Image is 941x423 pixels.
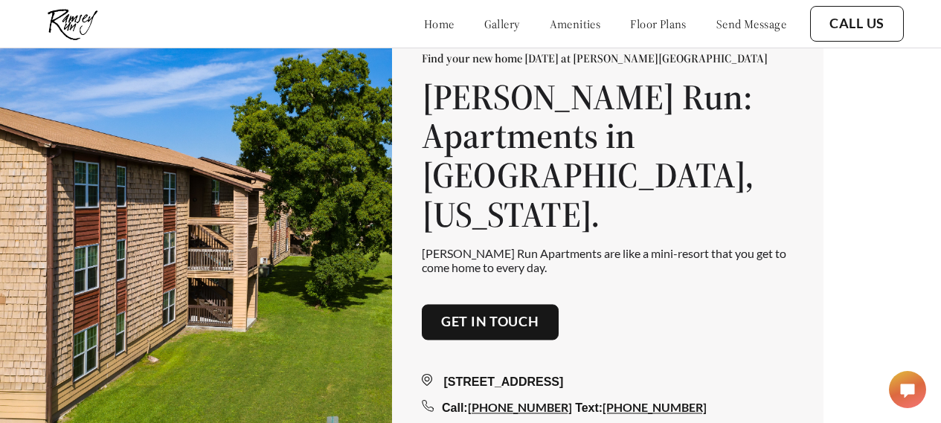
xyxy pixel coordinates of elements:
[468,400,572,414] a: [PHONE_NUMBER]
[422,51,794,65] p: Find your new home [DATE] at [PERSON_NAME][GEOGRAPHIC_DATA]
[422,305,559,340] button: Get in touch
[550,16,601,31] a: amenities
[810,6,904,42] button: Call Us
[575,401,603,414] span: Text:
[37,4,108,44] img: ramsey_run_logo.jpg
[441,314,539,331] a: Get in touch
[422,246,794,274] p: [PERSON_NAME] Run Apartments are like a mini-resort that you get to come home to every day.
[630,16,687,31] a: floor plans
[829,16,884,32] a: Call Us
[716,16,786,31] a: send message
[422,373,794,391] div: [STREET_ADDRESS]
[484,16,520,31] a: gallery
[422,77,794,234] h1: [PERSON_NAME] Run: Apartments in [GEOGRAPHIC_DATA], [US_STATE].
[603,400,707,414] a: [PHONE_NUMBER]
[442,401,468,414] span: Call:
[424,16,455,31] a: home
